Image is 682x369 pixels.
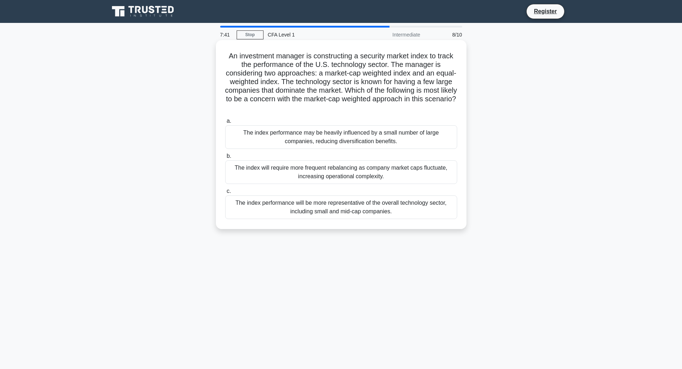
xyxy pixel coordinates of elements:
div: 7:41 [216,28,237,42]
h5: An investment manager is constructing a security market index to track the performance of the U.S... [224,52,458,112]
div: CFA Level 1 [263,28,362,42]
a: Register [529,7,561,16]
div: The index performance may be heavily influenced by a small number of large companies, reducing di... [225,125,457,149]
span: b. [227,153,231,159]
a: Stop [237,30,263,39]
span: a. [227,118,231,124]
div: The index performance will be more representative of the overall technology sector, including sma... [225,195,457,219]
div: 8/10 [425,28,466,42]
div: Intermediate [362,28,425,42]
span: c. [227,188,231,194]
div: The index will require more frequent rebalancing as company market caps fluctuate, increasing ope... [225,160,457,184]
